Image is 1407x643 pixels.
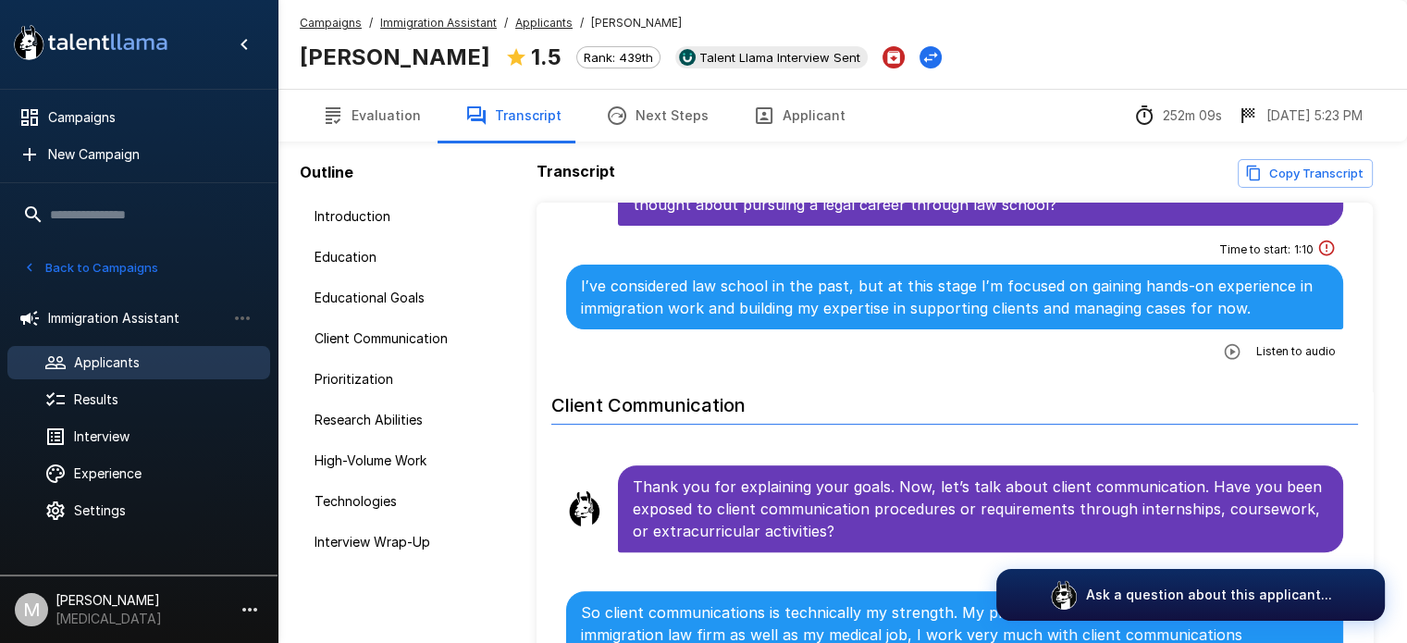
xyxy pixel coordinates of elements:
div: Technologies [300,485,514,518]
b: [PERSON_NAME] [300,43,490,70]
span: Listen to audio [1256,342,1336,361]
span: Talent Llama Interview Sent [692,50,868,65]
b: Outline [300,163,353,181]
div: Introduction [300,200,514,233]
img: llama_clean.png [566,490,603,527]
span: 1 : 10 [1294,241,1314,259]
div: This answer took longer than usual and could be a sign of cheating [1317,239,1336,261]
div: Prioritization [300,363,514,396]
b: 1.5 [531,43,562,70]
span: / [580,14,584,32]
button: Applicant [731,90,868,142]
span: Time to start : [1236,567,1307,586]
span: Introduction [315,207,500,226]
div: Client Communication [300,322,514,355]
p: Ask a question about this applicant... [1086,586,1332,604]
p: 252m 09s [1163,106,1222,125]
button: Copy transcript [1238,159,1373,188]
span: Research Abilities [315,411,500,429]
p: Thank you for explaining your goals. Now, let’s talk about client communication. Have you been ex... [633,476,1328,542]
span: Educational Goals [315,289,500,307]
span: Technologies [315,492,500,511]
span: Time to start : [1219,241,1290,259]
u: Immigration Assistant [380,16,497,30]
div: Research Abilities [300,403,514,437]
div: View profile in UKG [675,46,868,68]
span: Rank: 439th [577,50,660,65]
button: Transcript [443,90,584,142]
button: Next Steps [584,90,731,142]
div: The time between starting and completing the interview [1133,105,1222,127]
span: High-Volume Work [315,451,500,470]
span: [PERSON_NAME] [591,14,682,32]
p: I′ve considered law school in the past, but at this stage I′m focused on gaining hands-on experie... [581,275,1328,319]
span: / [369,14,373,32]
button: Evaluation [300,90,443,142]
h6: Client Communication [551,376,1358,425]
div: Interview Wrap-Up [300,526,514,559]
div: High-Volume Work [300,444,514,477]
button: Ask a question about this applicant... [996,569,1385,621]
div: The date and time when the interview was completed [1237,105,1363,127]
span: Interview Wrap-Up [315,533,500,551]
span: / [504,14,508,32]
button: Change Stage [919,46,942,68]
p: [DATE] 5:23 PM [1266,106,1363,125]
u: Campaigns [300,16,362,30]
span: 0 : 40 [1311,567,1336,586]
b: Transcript [537,162,615,180]
span: Prioritization [315,370,500,389]
img: ukg_logo.jpeg [679,49,696,66]
button: Archive Applicant [882,46,905,68]
u: Applicants [515,16,573,30]
div: Educational Goals [300,281,514,315]
div: Education [300,241,514,274]
img: logo_glasses@2x.png [1049,580,1079,610]
span: Client Communication [315,329,500,348]
span: Education [315,248,500,266]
